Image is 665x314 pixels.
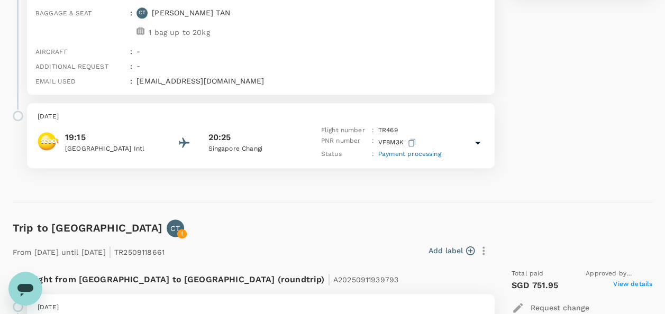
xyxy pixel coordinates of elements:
[126,71,132,86] div: :
[429,245,475,256] button: Add label
[378,136,418,149] p: VF8M3K
[13,219,162,236] h6: Trip to [GEOGRAPHIC_DATA]
[512,279,559,292] p: SGD 751.95
[378,125,398,136] p: TR 469
[333,275,398,284] span: A20250911939793
[531,302,589,313] p: Request change
[321,125,368,136] p: Flight number
[8,272,42,306] iframe: Button to launch messaging window
[321,136,368,149] p: PNR number
[13,241,165,260] p: From [DATE] until [DATE] TR2509118661
[327,272,330,287] span: |
[38,131,59,152] img: Scoot
[378,150,441,158] span: Payment processing
[126,3,132,42] div: :
[372,125,374,136] p: :
[152,7,230,18] p: [PERSON_NAME] TAN
[132,57,486,71] div: -
[126,42,132,57] div: :
[372,149,374,160] p: :
[38,112,484,122] p: [DATE]
[35,63,108,70] span: Additional request
[136,27,144,35] img: baggage-icon
[321,149,368,160] p: Status
[208,131,231,144] p: 20:25
[132,42,486,57] div: -
[35,78,76,85] span: Email used
[38,302,484,313] p: [DATE]
[108,244,112,259] span: |
[613,279,652,292] span: View details
[512,269,544,279] span: Total paid
[139,9,145,16] p: CT
[208,144,303,154] p: Singapore Changi
[35,48,67,56] span: Aircraft
[136,76,486,86] p: [EMAIL_ADDRESS][DOMAIN_NAME]
[65,144,160,154] p: [GEOGRAPHIC_DATA] Intl
[149,27,209,38] p: 1 bag up to 20kg
[170,223,180,234] p: CT
[126,57,132,71] div: :
[28,269,398,288] p: Flight from [GEOGRAPHIC_DATA] to [GEOGRAPHIC_DATA] (roundtrip)
[65,131,160,144] p: 19:15
[586,269,652,279] span: Approved by
[372,136,374,149] p: :
[35,10,92,17] span: Baggage & seat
